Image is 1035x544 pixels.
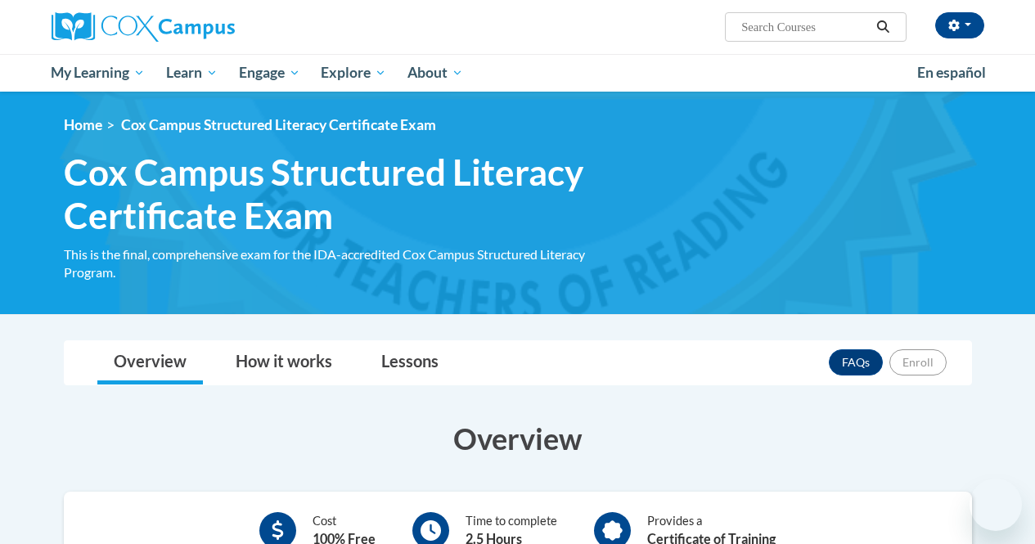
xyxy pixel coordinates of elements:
[321,63,386,83] span: Explore
[239,63,300,83] span: Engage
[970,479,1022,531] iframe: Button to launch messaging window
[51,63,145,83] span: My Learning
[155,54,228,92] a: Learn
[407,63,463,83] span: About
[871,17,895,37] button: Search
[64,116,102,133] a: Home
[121,116,436,133] span: Cox Campus Structured Literacy Certificate Exam
[64,418,972,459] h3: Overview
[166,63,218,83] span: Learn
[829,349,883,375] a: FAQs
[740,17,871,37] input: Search Courses
[917,64,986,81] span: En español
[39,54,997,92] div: Main menu
[935,12,984,38] button: Account Settings
[365,341,455,384] a: Lessons
[52,12,346,42] a: Cox Campus
[889,349,947,375] button: Enroll
[64,245,628,281] div: This is the final, comprehensive exam for the IDA-accredited Cox Campus Structured Literacy Program.
[219,341,349,384] a: How it works
[52,12,235,42] img: Cox Campus
[64,151,628,237] span: Cox Campus Structured Literacy Certificate Exam
[228,54,311,92] a: Engage
[397,54,474,92] a: About
[907,56,997,90] a: En español
[97,341,203,384] a: Overview
[310,54,397,92] a: Explore
[41,54,156,92] a: My Learning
